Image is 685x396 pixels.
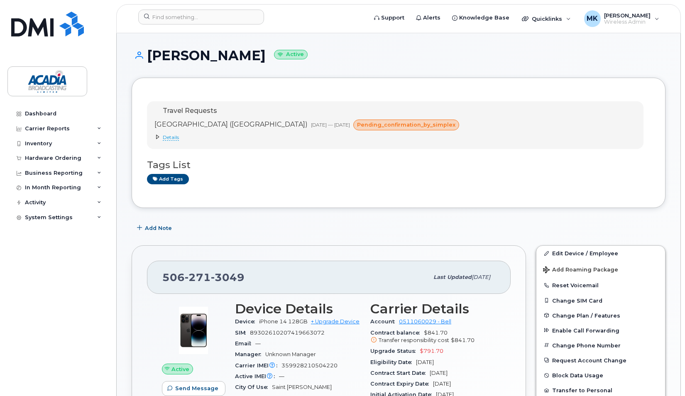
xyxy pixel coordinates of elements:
span: Unknown Manager [265,351,316,357]
small: Active [274,50,308,59]
span: Device [235,318,259,325]
span: — [279,373,284,379]
a: 0511060029 - Bell [399,318,451,325]
h1: [PERSON_NAME] [132,48,665,63]
span: [DATE] [433,381,451,387]
span: Carrier IMEI [235,362,281,369]
span: — [255,340,261,347]
span: Enable Call Forwarding [552,327,619,333]
button: Add Roaming Package [536,261,665,278]
span: pending_confirmation_by_simplex [357,121,455,129]
button: Enable Call Forwarding [536,323,665,338]
span: Travel Requests [163,107,217,115]
span: $841.70 [370,330,496,345]
span: [DATE] [416,359,434,365]
span: [DATE] [430,370,448,376]
button: Send Message [162,381,225,396]
span: Upgrade Status [370,348,420,354]
span: Contract Expiry Date [370,381,433,387]
h3: Device Details [235,301,360,316]
button: Add Note [132,220,179,235]
span: [DATE] [472,274,490,280]
span: Active IMEI [235,373,279,379]
span: 271 [185,271,211,284]
span: Last updated [433,274,472,280]
span: Account [370,318,399,325]
span: 3049 [211,271,245,284]
span: Email [235,340,255,347]
span: iPhone 14 128GB [259,318,308,325]
a: + Upgrade Device [311,318,360,325]
span: City Of Use [235,384,272,390]
span: Send Message [175,384,218,392]
span: $841.70 [451,337,475,343]
span: Manager [235,351,265,357]
span: $791.70 [420,348,443,354]
span: 89302610207419663072 [250,330,325,336]
span: Change Plan / Features [552,312,620,318]
span: Active [171,365,189,373]
h3: Carrier Details [370,301,496,316]
h3: Tags List [147,160,650,170]
a: Add tags [147,174,189,184]
summary: Details [154,134,462,141]
span: Add Note [145,224,172,232]
span: SIM [235,330,250,336]
button: Request Account Change [536,353,665,368]
button: Change Phone Number [536,338,665,353]
span: Transfer responsibility cost [379,337,449,343]
span: Details [163,134,179,141]
span: Saint [PERSON_NAME] [272,384,332,390]
span: 506 [162,271,245,284]
span: [GEOGRAPHIC_DATA] ([GEOGRAPHIC_DATA]) [154,120,308,128]
button: Block Data Usage [536,368,665,383]
span: Contract balance [370,330,424,336]
button: Reset Voicemail [536,278,665,293]
img: image20231002-3703462-njx0qo.jpeg [169,306,218,355]
span: Contract Start Date [370,370,430,376]
span: 359928210504220 [281,362,338,369]
span: [DATE] — [DATE] [311,122,350,128]
span: Eligibility Date [370,359,416,365]
a: Edit Device / Employee [536,246,665,261]
button: Change Plan / Features [536,308,665,323]
button: Change SIM Card [536,293,665,308]
span: Add Roaming Package [543,266,618,274]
